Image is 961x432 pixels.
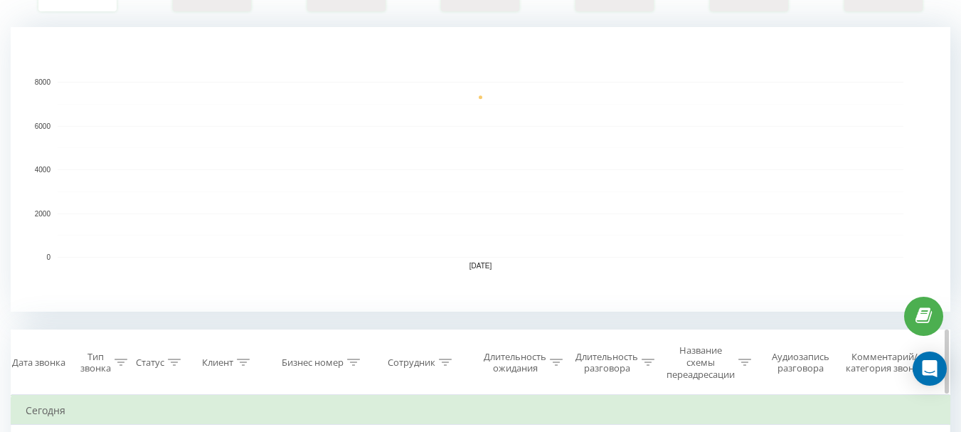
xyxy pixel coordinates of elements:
[575,351,638,375] div: Длительность разговора
[202,357,233,369] div: Клиент
[484,351,546,375] div: Длительность ожидания
[35,78,51,86] text: 8000
[11,27,950,312] svg: A chart.
[35,166,51,174] text: 4000
[11,396,950,425] td: Сегодня
[388,357,435,369] div: Сотрудник
[136,357,164,369] div: Статус
[469,262,492,270] text: [DATE]
[12,357,65,369] div: Дата звонка
[35,210,51,218] text: 2000
[80,351,111,375] div: Тип звонка
[667,344,735,381] div: Название схемы переадресации
[843,351,926,375] div: Комментарий/категория звонка
[913,352,947,386] div: Open Intercom Messenger
[282,357,344,369] div: Бизнес номер
[46,253,51,261] text: 0
[35,122,51,130] text: 6000
[765,351,837,375] div: Аудиозапись разговора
